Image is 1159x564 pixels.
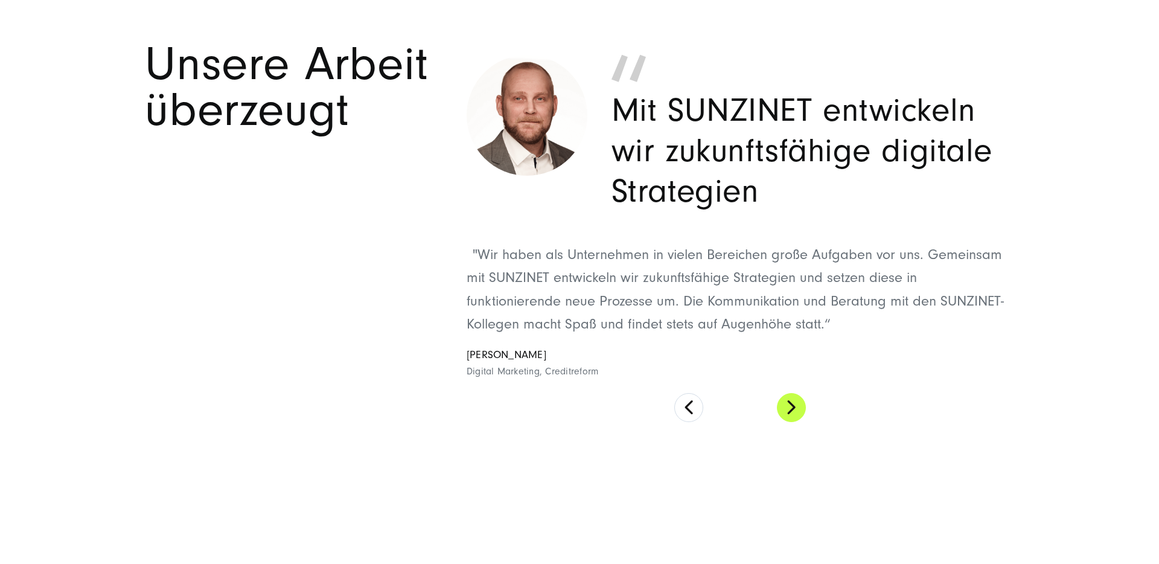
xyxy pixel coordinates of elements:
[145,42,449,133] h3: Unsere Arbeit überzeugt
[611,90,1015,211] p: Mit SUNZINET entwickeln wir zukunftsfähige digitale Strategien
[467,243,1015,336] p: "Wir haben als Unternehmen in vielen Bereichen große Aufgaben vor uns. Gemeinsam mit SUNZINET ent...
[467,364,598,380] span: Digital Marketing, Creditreform
[467,55,587,176] img: Tim Tuesselmann - Creditreform - Digital Marketing - Zitat für Digitalagentur SUNZINET
[467,347,598,364] span: [PERSON_NAME]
